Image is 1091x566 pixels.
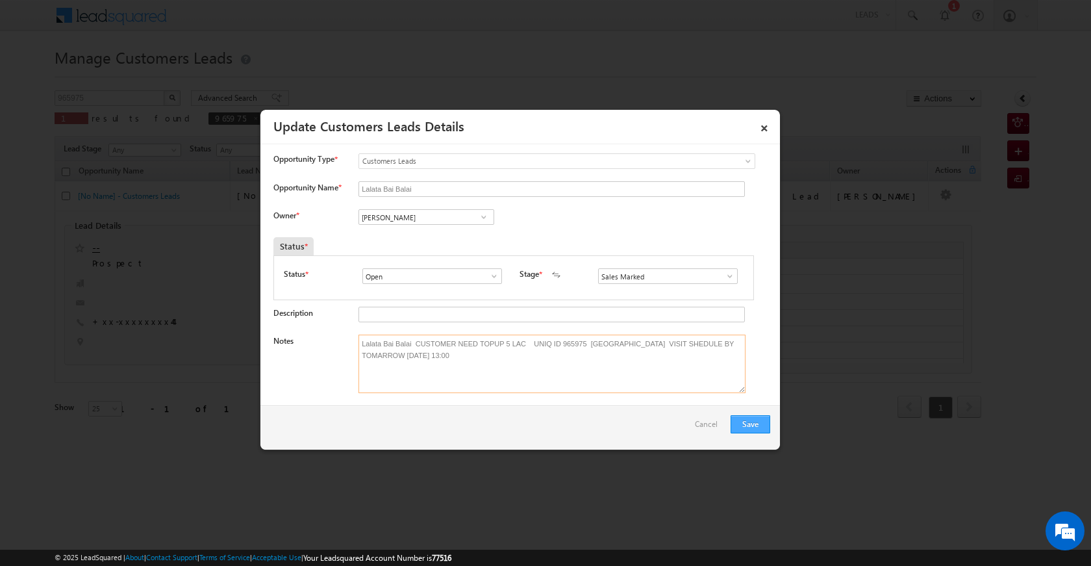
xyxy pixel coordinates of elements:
[695,415,724,440] a: Cancel
[273,308,313,318] label: Description
[520,268,539,280] label: Stage
[273,336,294,346] label: Notes
[475,211,492,224] a: Show All Items
[358,153,755,169] a: Customers Leads
[358,209,494,225] input: Type to Search
[68,68,218,85] div: Chat with us now
[483,270,499,283] a: Show All Items
[177,400,236,418] em: Start Chat
[753,114,775,137] a: ×
[146,553,197,561] a: Contact Support
[199,553,250,561] a: Terms of Service
[252,553,301,561] a: Acceptable Use
[55,552,451,564] span: © 2025 LeadSquared | | | | |
[213,6,244,38] div: Minimize live chat window
[303,553,451,563] span: Your Leadsquared Account Number is
[362,268,502,284] input: Type to Search
[284,268,305,280] label: Status
[17,120,237,389] textarea: Type your message and hit 'Enter'
[273,237,314,255] div: Status
[273,211,299,220] label: Owner
[718,270,734,283] a: Show All Items
[273,116,464,135] a: Update Customers Leads Details
[273,153,334,165] span: Opportunity Type
[22,68,55,85] img: d_60004797649_company_0_60004797649
[731,415,770,433] button: Save
[125,553,144,561] a: About
[359,155,702,167] span: Customers Leads
[598,268,738,284] input: Type to Search
[273,183,341,192] label: Opportunity Name
[432,553,451,563] span: 77516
